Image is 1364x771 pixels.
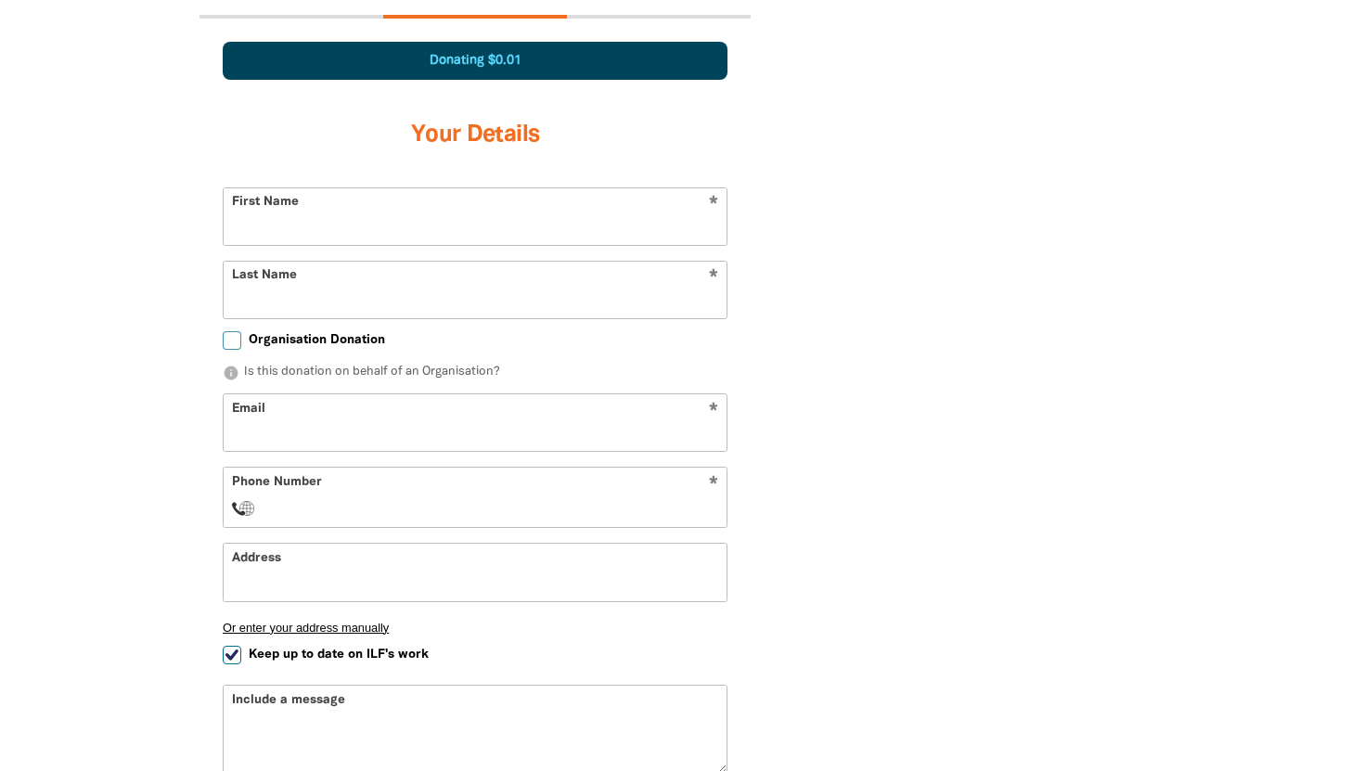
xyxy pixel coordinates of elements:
span: Organisation Donation [249,331,385,349]
i: Required [709,476,718,494]
button: Or enter your address manually [223,621,727,635]
div: Donating $0.01 [223,42,727,80]
input: Organisation Donation [223,331,241,350]
input: Keep up to date on ILF's work [223,646,241,664]
i: info [223,365,239,381]
p: Is this donation on behalf of an Organisation? [223,364,727,382]
span: Keep up to date on ILF's work [249,646,429,663]
h3: Your Details [223,98,727,173]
